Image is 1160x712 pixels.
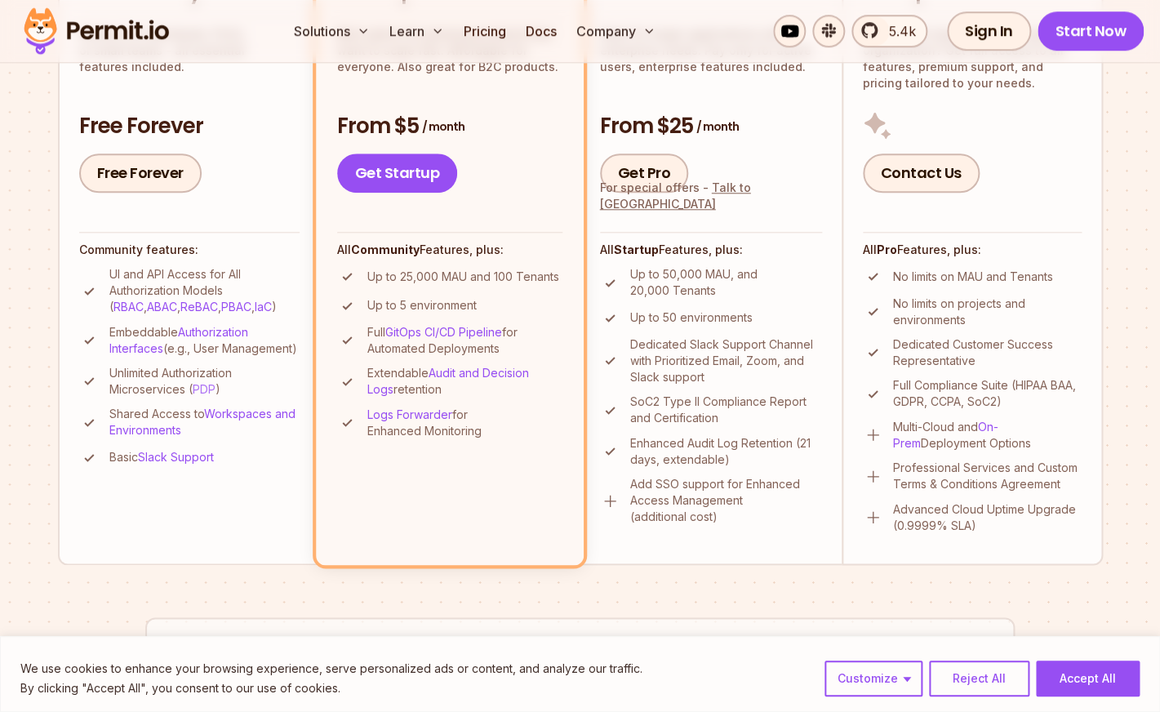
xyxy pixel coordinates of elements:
[947,11,1031,51] a: Sign In
[630,435,822,468] p: Enhanced Audit Log Retention (21 days, extendable)
[337,154,458,193] a: Get Startup
[367,324,562,357] p: Full for Automated Deployments
[614,243,659,256] strong: Startup
[696,118,739,135] span: / month
[79,154,202,193] a: Free Forever
[337,242,562,258] h4: All Features, plus:
[893,377,1082,410] p: Full Compliance Suite (HIPAA BAA, GDPR, CCPA, SoC2)
[422,118,464,135] span: / month
[367,407,452,421] a: Logs Forwarder
[16,3,176,59] img: Permit logo
[893,501,1082,534] p: Advanced Cloud Uptime Upgrade (0.9999% SLA)
[109,406,300,438] p: Shared Access to
[367,269,559,285] p: Up to 25,000 MAU and 100 Tenants
[109,365,300,398] p: Unlimited Authorization Microservices ( )
[337,112,562,141] h3: From $5
[113,300,144,314] a: RBAC
[600,180,822,212] div: For special offers -
[893,269,1053,285] p: No limits on MAU and Tenants
[147,300,177,314] a: ABAC
[630,266,822,299] p: Up to 50,000 MAU, and 20,000 Tenants
[893,336,1082,369] p: Dedicated Customer Success Representative
[367,407,562,439] p: for Enhanced Monitoring
[109,324,300,357] p: Embeddable (e.g., User Management)
[1038,11,1144,51] a: Start Now
[221,300,251,314] a: PBAC
[180,300,218,314] a: ReBAC
[893,420,998,450] a: On-Prem
[877,243,897,256] strong: Pro
[109,449,214,465] p: Basic
[367,365,562,398] p: Extendable retention
[600,112,822,141] h3: From $25
[287,15,376,47] button: Solutions
[193,382,216,396] a: PDP
[1036,661,1140,696] button: Accept All
[109,266,300,315] p: UI and API Access for All Authorization Models ( , , , , )
[519,15,563,47] a: Docs
[879,21,916,41] span: 5.4k
[20,659,642,679] p: We use cookies to enhance your browsing experience, serve personalized ads or content, and analyz...
[824,661,922,696] button: Customize
[570,15,662,47] button: Company
[79,112,300,141] h3: Free Forever
[367,297,477,314] p: Up to 5 environment
[600,154,689,193] a: Get Pro
[367,366,529,396] a: Audit and Decision Logs
[457,15,513,47] a: Pricing
[385,325,502,339] a: GitOps CI/CD Pipeline
[863,154,980,193] a: Contact Us
[600,242,822,258] h4: All Features, plus:
[630,336,822,385] p: Dedicated Slack Support Channel with Prioritized Email, Zoom, and Slack support
[630,476,822,525] p: Add SSO support for Enhanced Access Management (additional cost)
[351,243,420,256] strong: Community
[630,309,753,326] p: Up to 50 environments
[109,325,248,355] a: Authorization Interfaces
[383,15,451,47] button: Learn
[138,450,214,464] a: Slack Support
[893,460,1082,492] p: Professional Services and Custom Terms & Conditions Agreement
[863,242,1082,258] h4: All Features, plus:
[630,394,822,426] p: SoC2 Type II Compliance Report and Certification
[79,242,300,258] h4: Community features:
[893,419,1082,452] p: Multi-Cloud and Deployment Options
[255,300,272,314] a: IaC
[929,661,1029,696] button: Reject All
[851,15,927,47] a: 5.4k
[20,679,642,698] p: By clicking "Accept All", you consent to our use of cookies.
[893,296,1082,328] p: No limits on projects and environments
